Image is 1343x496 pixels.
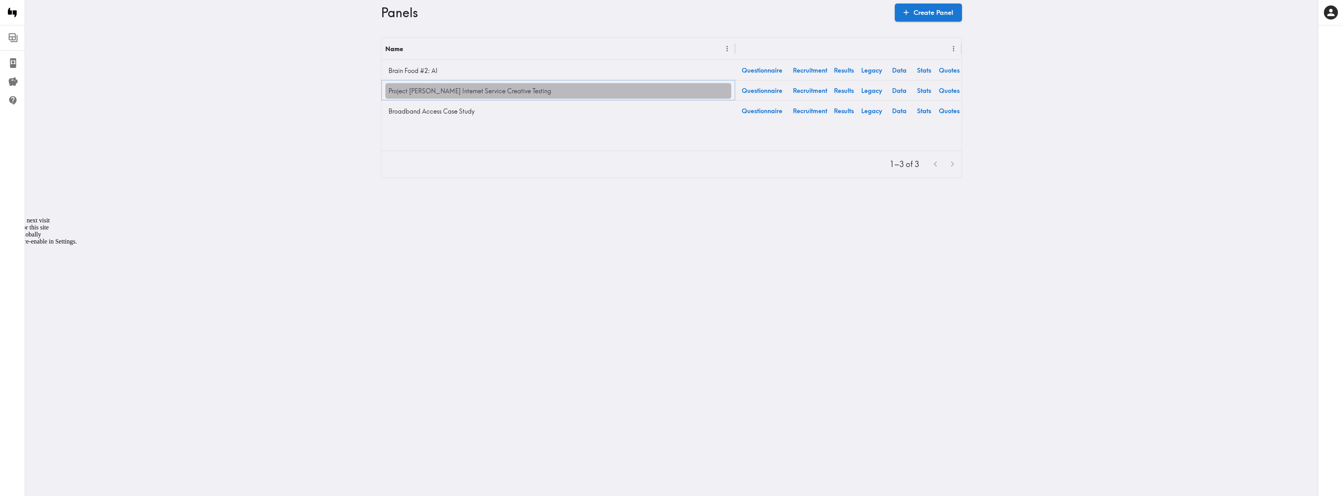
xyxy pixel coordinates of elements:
h3: Panels [381,5,889,20]
a: Stats [912,60,937,80]
p: 1–3 of 3 [890,159,919,170]
a: Stats [912,101,937,121]
a: Legacy [856,101,887,121]
a: Questionnaire [735,101,789,121]
a: Recruitment [789,101,831,121]
a: Stats [912,80,937,100]
a: Brain Food #2: AI [385,63,731,78]
a: Legacy [856,80,887,100]
a: Data [887,80,912,100]
a: Questionnaire [735,80,789,100]
a: Quotes [937,101,962,121]
a: Data [887,60,912,80]
a: Data [887,101,912,121]
a: Broadband Access Case Study [385,103,731,119]
a: Results [831,80,856,100]
a: Results [831,60,856,80]
a: Create Panel [895,4,962,21]
a: Results [831,101,856,121]
img: Instapanel [5,5,20,20]
div: Name [385,45,403,53]
button: Menu [948,43,960,55]
a: Project [PERSON_NAME] Internet Service Creative Testing [385,83,731,99]
a: Quotes [937,80,962,100]
a: Recruitment [789,60,831,80]
a: Recruitment [789,80,831,100]
button: Menu [721,43,733,55]
a: Quotes [937,60,962,80]
button: Sort [404,43,416,55]
button: Sort [740,43,752,55]
a: Questionnaire [735,60,789,80]
a: Legacy [856,60,887,80]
